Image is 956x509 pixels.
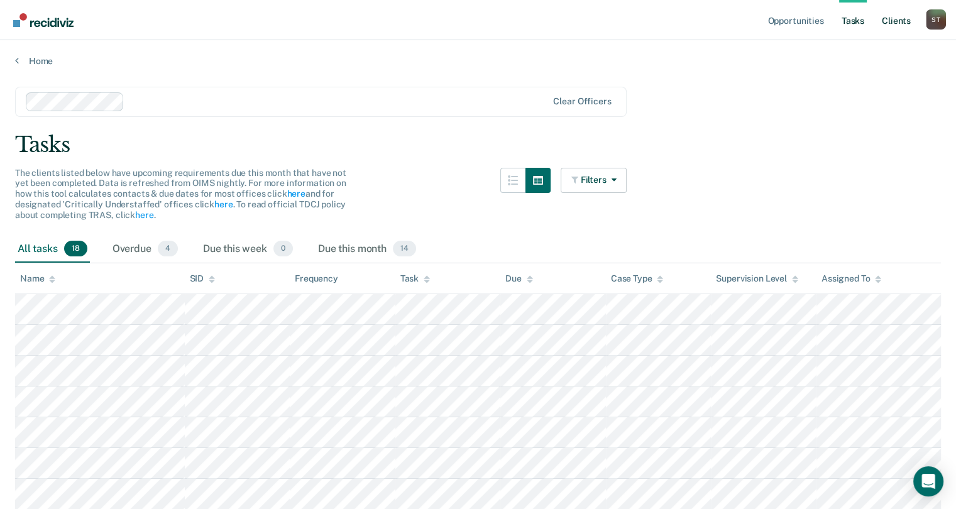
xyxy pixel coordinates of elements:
[20,273,55,284] div: Name
[821,273,881,284] div: Assigned To
[926,9,946,30] button: Profile dropdown button
[135,210,153,220] a: here
[273,241,293,257] span: 0
[913,466,943,496] div: Open Intercom Messenger
[15,236,90,263] div: All tasks18
[505,273,533,284] div: Due
[158,241,178,257] span: 4
[287,189,305,199] a: here
[214,199,233,209] a: here
[393,241,416,257] span: 14
[15,168,346,220] span: The clients listed below have upcoming requirements due this month that have not yet been complet...
[716,273,798,284] div: Supervision Level
[553,96,611,107] div: Clear officers
[190,273,216,284] div: SID
[64,241,87,257] span: 18
[15,55,941,67] a: Home
[201,236,295,263] div: Due this week0
[926,9,946,30] div: S T
[295,273,338,284] div: Frequency
[561,168,627,193] button: Filters
[15,132,941,158] div: Tasks
[611,273,664,284] div: Case Type
[400,273,430,284] div: Task
[110,236,180,263] div: Overdue4
[316,236,419,263] div: Due this month14
[13,13,74,27] img: Recidiviz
